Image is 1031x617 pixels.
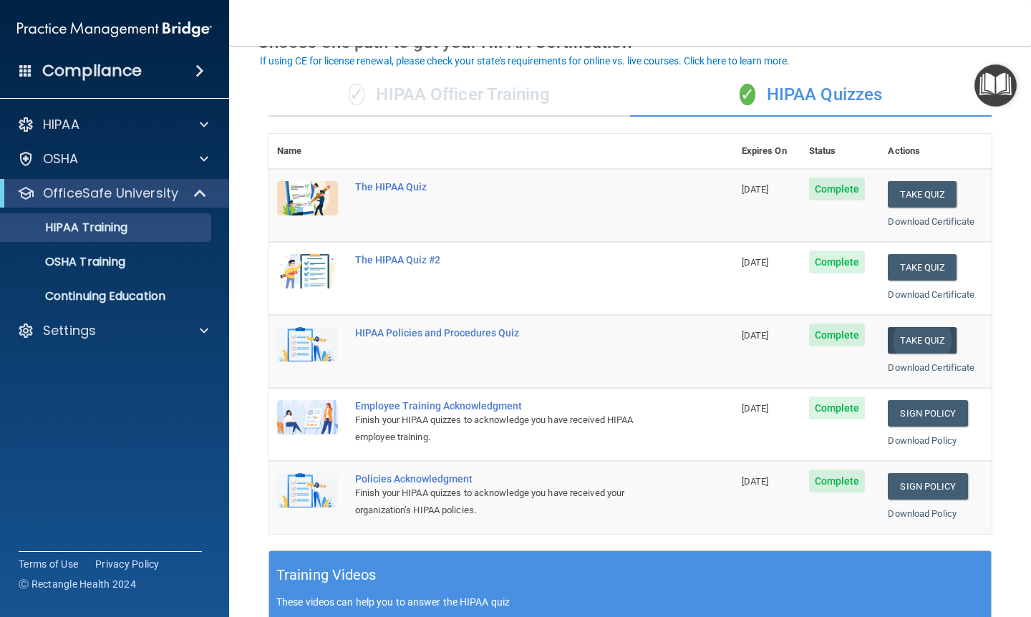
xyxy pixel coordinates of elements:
[43,150,79,167] p: OSHA
[742,403,769,414] span: [DATE]
[742,476,769,487] span: [DATE]
[17,116,208,133] a: HIPAA
[742,184,769,195] span: [DATE]
[17,185,208,202] a: OfficeSafe University
[888,216,974,227] a: Download Certificate
[43,322,96,339] p: Settings
[888,473,967,500] a: Sign Policy
[355,485,662,519] div: Finish your HIPAA quizzes to acknowledge you have received your organization’s HIPAA policies.
[742,330,769,341] span: [DATE]
[888,362,974,373] a: Download Certificate
[95,557,160,571] a: Privacy Policy
[888,327,957,354] button: Take Quiz
[355,400,662,412] div: Employee Training Acknowledgment
[258,54,792,68] button: If using CE for license renewal, please check your state's requirements for online vs. live cours...
[809,251,866,273] span: Complete
[733,134,800,169] th: Expires On
[19,577,136,591] span: Ⓒ Rectangle Health 2024
[42,61,142,81] h4: Compliance
[268,134,347,169] th: Name
[355,181,662,193] div: The HIPAA Quiz
[974,64,1017,107] button: Open Resource Center
[879,134,992,169] th: Actions
[888,435,957,446] a: Download Policy
[630,74,992,117] div: HIPAA Quizzes
[355,327,662,339] div: HIPAA Policies and Procedures Quiz
[276,596,984,608] p: These videos can help you to answer the HIPAA quiz
[888,254,957,281] button: Take Quiz
[17,322,208,339] a: Settings
[809,178,866,200] span: Complete
[888,508,957,519] a: Download Policy
[349,84,364,105] span: ✓
[809,470,866,492] span: Complete
[800,134,880,169] th: Status
[888,400,967,427] a: Sign Policy
[9,255,125,269] p: OSHA Training
[19,557,78,571] a: Terms of Use
[276,563,377,588] h5: Training Videos
[268,74,630,117] div: HIPAA Officer Training
[740,84,755,105] span: ✓
[43,116,79,133] p: HIPAA
[809,397,866,419] span: Complete
[17,15,212,44] img: PMB logo
[43,185,178,202] p: OfficeSafe University
[888,181,957,208] button: Take Quiz
[17,150,208,167] a: OSHA
[355,473,662,485] div: Policies Acknowledgment
[9,289,205,303] p: Continuing Education
[260,56,790,66] div: If using CE for license renewal, please check your state's requirements for online vs. live cours...
[355,254,662,266] div: The HIPAA Quiz #2
[888,289,974,300] a: Download Certificate
[809,324,866,346] span: Complete
[742,257,769,268] span: [DATE]
[9,220,127,235] p: HIPAA Training
[355,412,662,446] div: Finish your HIPAA quizzes to acknowledge you have received HIPAA employee training.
